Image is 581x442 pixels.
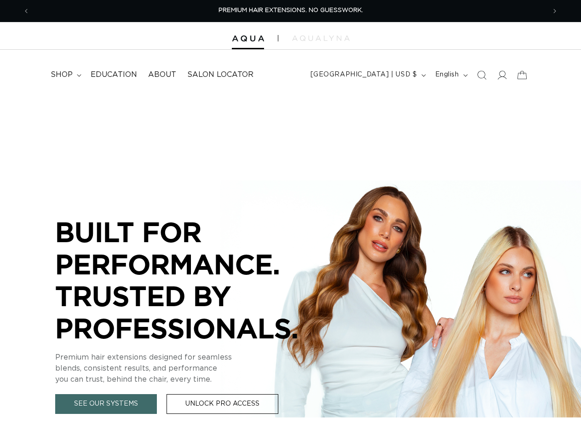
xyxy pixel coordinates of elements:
[182,64,259,85] a: Salon Locator
[85,64,143,85] a: Education
[311,70,417,80] span: [GEOGRAPHIC_DATA] | USD $
[51,70,73,80] span: shop
[187,70,253,80] span: Salon Locator
[91,70,137,80] span: Education
[45,64,85,85] summary: shop
[55,216,331,344] p: BUILT FOR PERFORMANCE. TRUSTED BY PROFESSIONALS.
[430,66,472,84] button: English
[292,35,350,41] img: aqualyna.com
[16,2,36,20] button: Previous announcement
[545,2,565,20] button: Next announcement
[219,7,363,13] span: PREMIUM HAIR EXTENSIONS. NO GUESSWORK.
[55,394,157,414] a: See Our Systems
[148,70,176,80] span: About
[167,394,278,414] a: Unlock Pro Access
[232,35,264,42] img: Aqua Hair Extensions
[305,66,430,84] button: [GEOGRAPHIC_DATA] | USD $
[143,64,182,85] a: About
[472,65,492,85] summary: Search
[435,70,459,80] span: English
[55,352,331,385] p: Premium hair extensions designed for seamless blends, consistent results, and performance you can...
